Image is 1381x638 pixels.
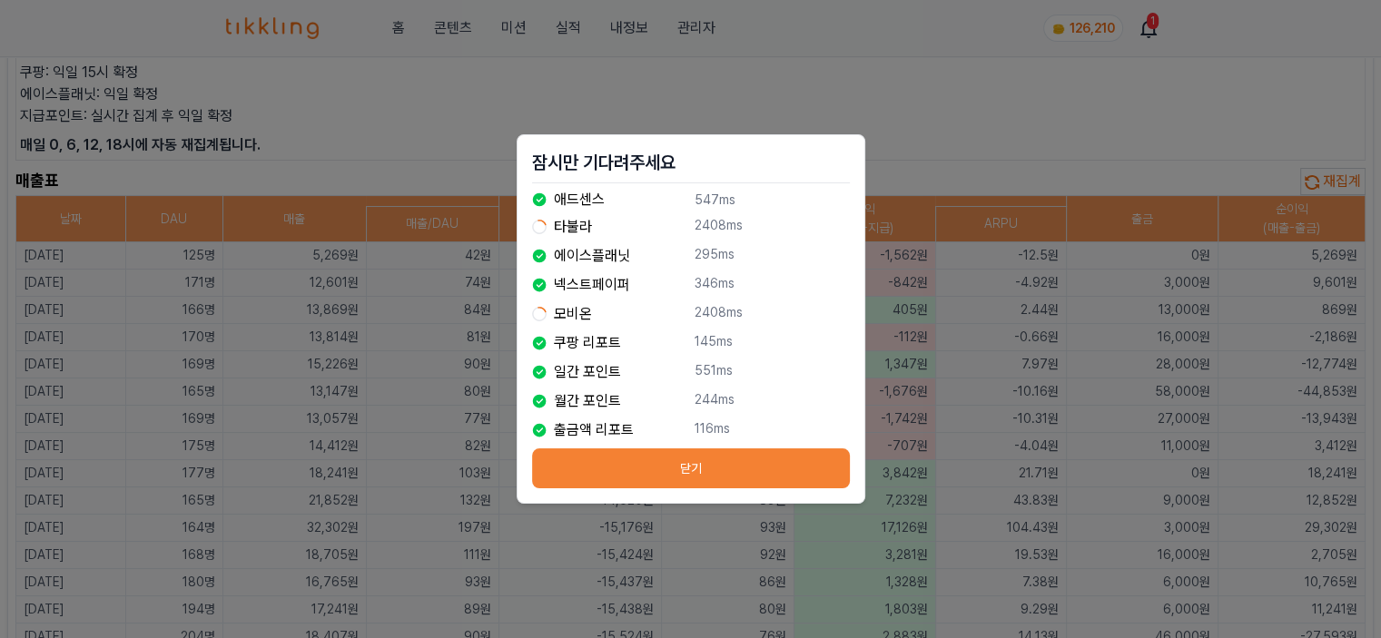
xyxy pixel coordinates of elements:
p: 2408ms [695,303,850,325]
p: 넥스트페이퍼 [554,274,630,296]
p: 346ms [695,274,850,296]
p: 547ms [695,191,850,209]
p: 295ms [695,245,850,267]
p: 애드센스 [554,189,605,211]
p: 모비온 [554,303,592,325]
p: 551ms [695,361,850,383]
h2: 잠시만 기다려주세요 [532,150,850,175]
p: 116ms [695,419,850,441]
p: 타불라 [554,216,592,238]
p: 일간 포인트 [554,361,621,383]
p: 쿠팡 리포트 [554,332,621,354]
p: 2408ms [695,216,850,238]
button: 닫기 [532,448,850,488]
p: 145ms [695,332,850,354]
p: 월간 포인트 [554,390,621,412]
p: 출금액 리포트 [554,419,634,441]
p: 에이스플래닛 [554,245,630,267]
p: 244ms [695,390,850,412]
